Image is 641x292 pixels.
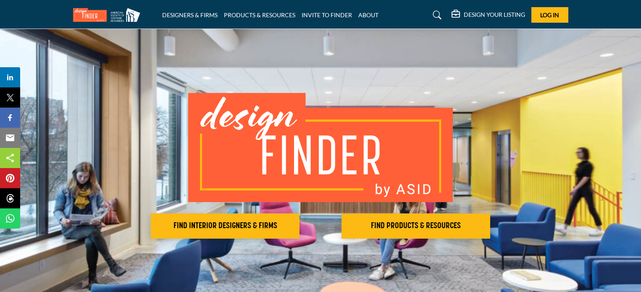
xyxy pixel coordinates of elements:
h2: FIND INTERIOR DESIGNERS & FIRMS [153,221,297,231]
button: FIND INTERIOR DESIGNERS & FIRMS [151,213,299,239]
a: INVITE TO FINDER [302,11,352,18]
h5: DESIGN YOUR LISTING [464,11,525,18]
a: PRODUCTS & RESOURCES [224,11,295,18]
img: image [188,93,453,202]
button: Log In [531,7,568,23]
a: Search [425,8,447,22]
h2: FIND PRODUCTS & RESOURCES [344,221,488,231]
a: ABOUT [358,11,378,18]
button: FIND PRODUCTS & RESOURCES [342,213,490,239]
a: DESIGNERS & FIRMS [162,11,218,18]
span: Log In [540,11,559,18]
div: DESIGN YOUR LISTING [452,10,525,20]
img: Site Logo [73,8,144,22]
